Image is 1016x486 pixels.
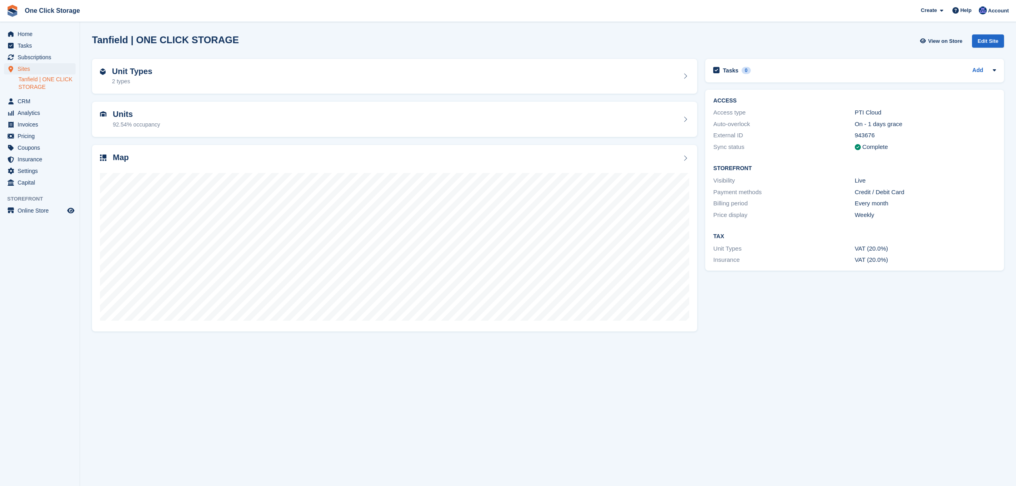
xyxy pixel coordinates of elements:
[919,34,966,48] a: View on Store
[66,206,76,215] a: Preview store
[7,195,80,203] span: Storefront
[742,67,751,74] div: 0
[713,176,854,185] div: Visibility
[4,96,76,107] a: menu
[92,34,239,45] h2: Tanfield | ONE CLICK STORAGE
[4,119,76,130] a: menu
[18,119,66,130] span: Invoices
[855,188,996,197] div: Credit / Debit Card
[4,63,76,74] a: menu
[855,131,996,140] div: 943676
[979,6,987,14] img: Thomas
[855,244,996,253] div: VAT (20.0%)
[100,155,106,161] img: map-icn-33ee37083ee616e46c38cad1a60f524a97daa1e2b2c8c0bc3eb3415660979fc1.svg
[92,59,697,94] a: Unit Types 2 types
[713,165,996,172] h2: Storefront
[972,34,1004,48] div: Edit Site
[713,211,854,220] div: Price display
[713,188,854,197] div: Payment methods
[112,77,152,86] div: 2 types
[723,67,738,74] h2: Tasks
[92,102,697,137] a: Units 92.54% occupancy
[6,5,18,17] img: stora-icon-8386f47178a22dfd0bd8f6a31ec36ba5ce8667c1dd55bd0f319d3a0aa187defe.svg
[972,66,983,75] a: Add
[972,34,1004,51] a: Edit Site
[112,67,152,76] h2: Unit Types
[100,111,106,117] img: unit-icn-7be61d7bf1b0ce9d3e12c5938cc71ed9869f7b940bace4675aadf7bd6d80202e.svg
[18,63,66,74] span: Sites
[713,131,854,140] div: External ID
[18,76,76,91] a: Tanfield | ONE CLICK STORAGE
[855,120,996,129] div: On - 1 days grace
[960,6,972,14] span: Help
[928,37,962,45] span: View on Store
[18,205,66,216] span: Online Store
[988,7,1009,15] span: Account
[4,142,76,153] a: menu
[4,40,76,51] a: menu
[22,4,83,17] a: One Click Storage
[92,145,697,332] a: Map
[18,52,66,63] span: Subscriptions
[18,96,66,107] span: CRM
[713,120,854,129] div: Auto-overlock
[100,68,106,75] img: unit-type-icn-2b2737a686de81e16bb02015468b77c625bbabd49415b5ef34ead5e3b44a266d.svg
[921,6,937,14] span: Create
[855,255,996,265] div: VAT (20.0%)
[113,110,160,119] h2: Units
[18,40,66,51] span: Tasks
[18,131,66,142] span: Pricing
[4,28,76,40] a: menu
[4,131,76,142] a: menu
[4,52,76,63] a: menu
[713,199,854,208] div: Billing period
[18,154,66,165] span: Insurance
[713,244,854,253] div: Unit Types
[4,154,76,165] a: menu
[18,28,66,40] span: Home
[855,108,996,117] div: PTI Cloud
[855,211,996,220] div: Weekly
[713,233,996,240] h2: Tax
[713,108,854,117] div: Access type
[713,143,854,152] div: Sync status
[855,176,996,185] div: Live
[113,120,160,129] div: 92.54% occupancy
[4,165,76,177] a: menu
[713,255,854,265] div: Insurance
[18,177,66,188] span: Capital
[18,165,66,177] span: Settings
[4,177,76,188] a: menu
[18,142,66,153] span: Coupons
[862,143,888,152] div: Complete
[113,153,129,162] h2: Map
[855,199,996,208] div: Every month
[4,107,76,118] a: menu
[4,205,76,216] a: menu
[18,107,66,118] span: Analytics
[713,98,996,104] h2: ACCESS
